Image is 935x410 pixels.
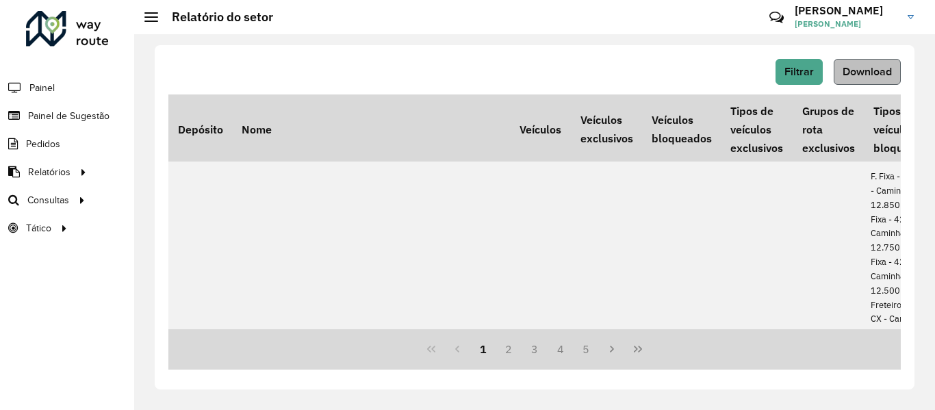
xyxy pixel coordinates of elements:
button: 5 [574,336,600,362]
a: Contato Rápido [762,3,791,32]
font: Filtrar [784,66,814,77]
button: Filtrar [776,59,823,85]
font: Painel de Sugestão [28,111,110,121]
button: Última página [625,336,651,362]
font: 3 [531,342,538,356]
font: Consultas [27,195,69,205]
font: Download [843,66,892,77]
button: Download [834,59,901,85]
font: Tipos de veículos exclusivos [730,104,783,154]
font: Depósito [178,123,223,136]
button: 2 [496,336,522,362]
font: Pedidos [26,139,60,149]
font: [PERSON_NAME] [795,18,861,29]
font: Veículos exclusivos [580,113,633,145]
font: Relatório do setor [172,9,273,25]
button: Próxima página [599,336,625,362]
font: 2 [505,342,512,356]
font: Tático [26,223,51,233]
font: 4 [557,342,564,356]
font: Nome [242,123,272,136]
font: Veículos [520,123,561,136]
font: Relatórios [28,167,71,177]
font: 1 [480,342,487,356]
font: 5 [582,342,589,356]
button: 3 [522,336,548,362]
font: Painel [29,83,55,93]
font: Veículos bloqueados [652,113,712,145]
font: Tipos de veículos bloqueados [873,104,934,154]
button: 1 [470,336,496,362]
button: 4 [548,336,574,362]
font: [PERSON_NAME] [795,3,883,17]
font: Grupos de rota exclusivos [802,104,855,154]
